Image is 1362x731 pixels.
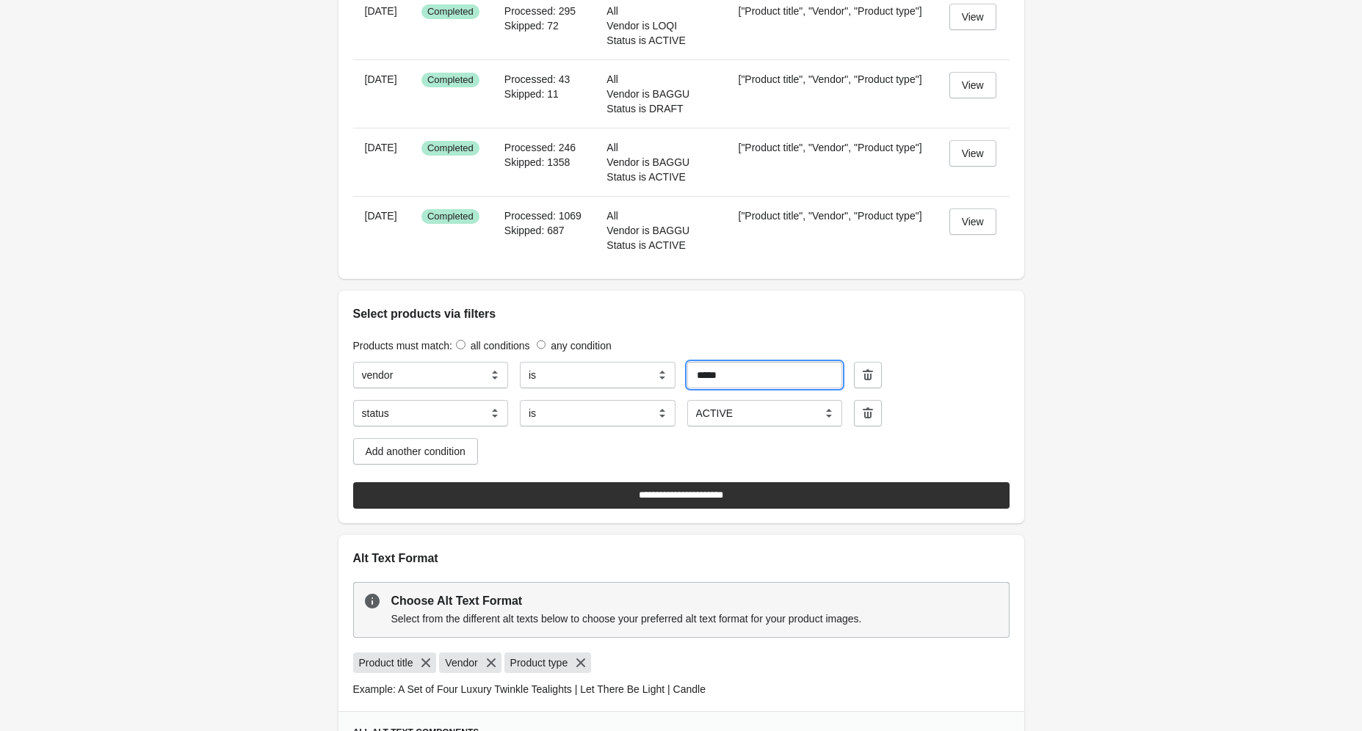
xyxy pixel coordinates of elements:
td: Processed: 246 Skipped: 1358 [493,128,595,196]
td: ["Product title", "Vendor", "Product type"] [727,59,938,128]
span: Product title [359,655,413,670]
th: [DATE] [353,128,410,196]
div: View [962,11,984,23]
td: Processed: 43 Skipped: 11 [493,59,595,128]
p: Example: A Set of Four Luxury Twinkle Tealights | Let There Be Light | Candle [353,682,1010,697]
th: [DATE] [353,196,410,264]
div: View [962,79,984,91]
span: Completed [421,209,479,224]
td: All Vendor is BAGGU Status is DRAFT [595,59,726,128]
a: View [949,4,996,30]
td: ["Product title", "Vendor", "Product type"] [727,196,938,264]
td: All Vendor is BAGGU Status is ACTIVE [595,128,726,196]
label: all conditions [471,340,530,352]
td: Processed: 1069 Skipped: 687 [493,196,595,264]
p: Choose Alt Text Format [391,592,998,610]
div: View [962,216,984,228]
span: Product type [510,655,568,670]
span: Completed [421,4,479,19]
label: any condition [551,340,612,352]
a: View [949,72,996,98]
div: Add another condition [366,445,466,457]
span: Completed [421,141,479,156]
td: All Vendor is BAGGU Status is ACTIVE [595,196,726,264]
td: ["Product title", "Vendor", "Product type"] [727,128,938,196]
div: Products must match: [353,338,1010,353]
span: Vendor [445,655,477,670]
h2: Select products via filters [353,305,1010,323]
h2: Alt Text Format [353,550,1010,567]
button: Add another condition [353,438,478,465]
p: Select from the different alt texts below to choose your preferred alt text format for your produ... [391,611,998,626]
div: View [962,148,984,159]
a: View [949,208,996,235]
a: View [949,140,996,167]
span: Completed [421,73,479,87]
th: [DATE] [353,59,410,128]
